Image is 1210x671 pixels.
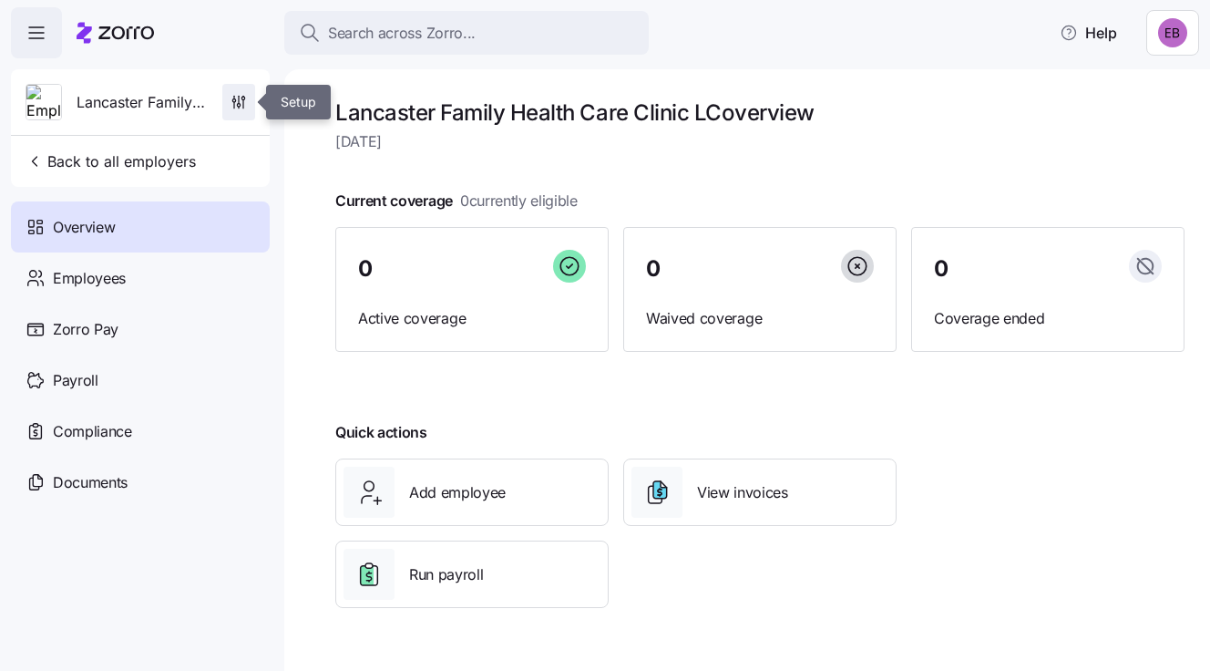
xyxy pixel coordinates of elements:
span: 0 [646,258,661,280]
span: Waived coverage [646,307,874,330]
a: Employees [11,253,270,304]
span: Lancaster Family Health Care Clinic LC [77,91,208,114]
span: Add employee [409,481,506,504]
span: View invoices [697,481,788,504]
a: Payroll [11,355,270,406]
a: Compliance [11,406,270,457]
span: Employees [53,267,126,290]
span: Run payroll [409,563,483,586]
button: Back to all employers [18,143,203,180]
a: Overview [11,201,270,253]
span: Payroll [53,369,98,392]
span: Coverage ended [934,307,1162,330]
h1: Lancaster Family Health Care Clinic LC overview [335,98,1184,127]
button: Help [1045,15,1132,51]
span: Compliance [53,420,132,443]
span: 0 currently eligible [460,190,578,212]
span: 0 [358,258,373,280]
span: Active coverage [358,307,586,330]
span: Zorro Pay [53,318,118,341]
span: Current coverage [335,190,578,212]
img: Employer logo [26,85,61,121]
span: Documents [53,471,128,494]
button: Search across Zorro... [284,11,649,55]
span: Overview [53,216,115,239]
a: Documents [11,457,270,508]
span: 0 [934,258,949,280]
img: e893a1d701ecdfe11b8faa3453cd5ce7 [1158,18,1187,47]
a: Zorro Pay [11,304,270,355]
span: Back to all employers [26,150,196,172]
span: [DATE] [335,130,1184,153]
span: Help [1060,22,1117,44]
span: Search across Zorro... [328,22,476,45]
span: Quick actions [335,421,427,444]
